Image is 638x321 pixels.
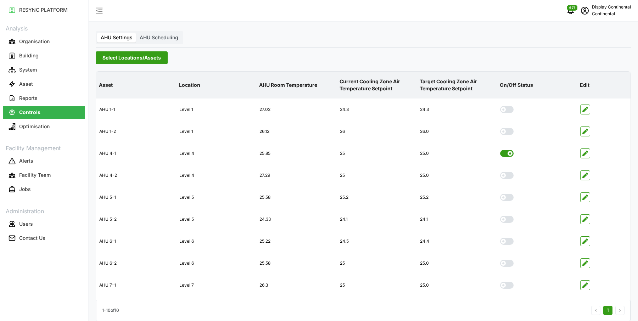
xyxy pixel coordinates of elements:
[96,277,176,294] div: AHU 7-1
[3,4,85,16] button: RESYNC PLATFORM
[3,182,85,197] a: Jobs
[417,101,497,118] div: 24.3
[96,101,176,118] div: AHU 1-1
[3,23,85,33] p: Analysis
[96,255,176,272] div: AHU 6-2
[19,6,68,13] p: RESYNC PLATFORM
[19,186,31,193] p: Jobs
[19,220,33,227] p: Users
[3,78,85,90] button: Asset
[592,4,631,11] p: Display Continental
[3,77,85,91] a: Asset
[417,211,497,228] div: 24.1
[177,101,256,118] div: Level 1
[102,307,119,314] p: 1 - 10 of 10
[3,119,85,134] a: Optimisation
[19,157,33,164] p: Alerts
[3,34,85,49] a: Organisation
[3,120,85,133] button: Optimisation
[418,72,496,98] p: Target Cooling Zone Air Temperature Setpoint
[257,101,336,118] div: 27.02
[177,123,256,140] div: Level 1
[19,52,39,59] p: Building
[498,76,576,94] p: On/Off Status
[3,105,85,119] a: Controls
[3,183,85,196] button: Jobs
[3,168,85,182] a: Facility Team
[257,277,336,294] div: 26.3
[3,91,85,105] a: Reports
[3,142,85,153] p: Facility Management
[177,299,256,316] div: Level 7
[96,233,176,250] div: AHU 6-1
[337,167,416,184] div: 25
[96,145,176,162] div: AHU 4-1
[417,167,497,184] div: 25.0
[592,11,631,17] p: Continental
[140,34,178,40] span: AHU Scheduling
[569,5,575,10] span: 677
[257,145,336,162] div: 25.85
[257,299,336,316] div: 27.11
[578,4,592,18] button: schedule
[417,123,497,140] div: 26.0
[3,3,85,17] a: RESYNC PLATFORM
[257,233,336,250] div: 25.22
[257,123,336,140] div: 26.12
[177,233,256,250] div: Level 6
[97,76,175,94] p: Asset
[3,63,85,77] a: System
[3,49,85,63] a: Building
[257,211,336,228] div: 24.33
[3,154,85,168] a: Alerts
[417,277,497,294] div: 25.0
[257,255,336,272] div: 25.58
[3,92,85,105] button: Reports
[177,211,256,228] div: Level 5
[96,211,176,228] div: AHU 5-2
[564,4,578,18] button: notifications
[3,169,85,182] button: Facility Team
[19,66,37,73] p: System
[257,167,336,184] div: 27.29
[3,231,85,245] a: Contact Us
[177,277,256,294] div: Level 7
[3,49,85,62] button: Building
[337,211,416,228] div: 24.1
[3,155,85,168] button: Alerts
[102,52,161,64] span: Select Locations/Assets
[257,189,336,206] div: 25.58
[96,123,176,140] div: AHU 1-2
[337,255,416,272] div: 25
[3,217,85,231] a: Users
[3,106,85,119] button: Controls
[3,63,85,76] button: System
[3,205,85,216] p: Administration
[337,299,416,316] div: 25
[417,299,497,316] div: 25.0
[19,95,38,102] p: Reports
[96,189,176,206] div: AHU 5-1
[417,255,497,272] div: 25.0
[337,189,416,206] div: 25.2
[177,189,256,206] div: Level 5
[19,80,33,88] p: Asset
[19,123,50,130] p: Optimisation
[337,233,416,250] div: 24.5
[337,101,416,118] div: 24.3
[177,167,256,184] div: Level 4
[3,35,85,48] button: Organisation
[19,38,50,45] p: Organisation
[177,145,256,162] div: Level 4
[337,123,416,140] div: 26
[101,34,133,40] span: AHU Settings
[338,72,415,98] p: Current Cooling Zone Air Temperature Setpoint
[337,145,416,162] div: 25
[3,218,85,230] button: Users
[578,76,629,94] p: Edit
[96,299,176,316] div: AHU 7-2
[337,277,416,294] div: 25
[3,232,85,244] button: Contact Us
[19,171,51,179] p: Facility Team
[603,306,612,315] button: 1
